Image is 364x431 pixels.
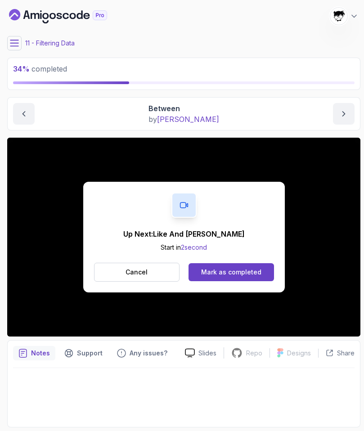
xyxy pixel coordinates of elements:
[333,103,355,125] button: next content
[198,349,216,358] p: Slides
[246,349,262,358] p: Repo
[25,39,75,48] p: 11 - Filtering Data
[337,349,355,358] p: Share
[7,138,360,337] iframe: 8 - BETWEEN
[13,64,67,73] span: completed
[330,7,359,25] button: user profile image
[178,348,224,358] a: Slides
[13,103,35,125] button: previous content
[318,349,355,358] button: Share
[77,349,103,358] p: Support
[123,229,245,239] p: Up Next: Like And [PERSON_NAME]
[94,263,180,282] button: Cancel
[112,346,173,360] button: Feedback button
[201,268,261,277] div: Mark as completed
[157,115,219,124] span: [PERSON_NAME]
[181,243,207,251] span: 2 second
[13,64,30,73] span: 34 %
[330,8,347,25] img: user profile image
[126,268,148,277] p: Cancel
[148,114,219,125] p: by
[287,349,311,358] p: Designs
[148,103,219,114] p: Between
[31,349,50,358] p: Notes
[9,9,128,23] a: Dashboard
[130,349,167,358] p: Any issues?
[13,346,55,360] button: notes button
[123,243,245,252] p: Start in
[189,263,274,281] button: Mark as completed
[59,346,108,360] button: Support button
